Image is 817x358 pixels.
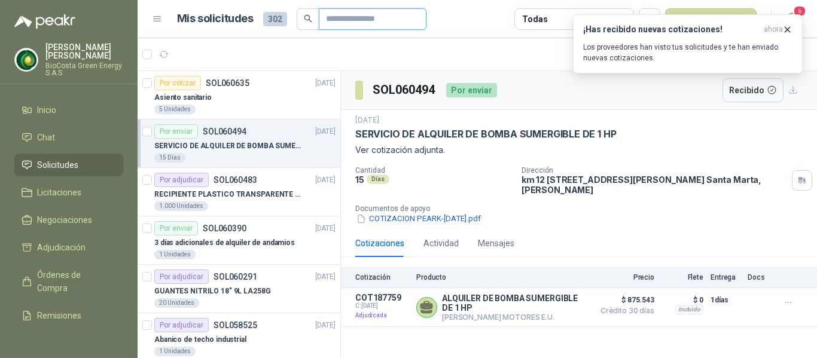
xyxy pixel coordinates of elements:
div: Días [367,175,389,184]
p: Docs [748,273,772,281]
p: SERVICIO DE ALQUILER DE BOMBA SUMERGIBLE DE 1 HP [355,128,616,140]
span: Chat [37,131,55,144]
p: Dirección [522,166,787,175]
span: Inicio [37,103,56,117]
span: 302 [263,12,287,26]
p: SOL060635 [206,79,249,87]
div: Por adjudicar [154,318,209,332]
button: ¡Has recibido nuevas cotizaciones!ahora Los proveedores han visto tus solicitudes y te han enviad... [573,14,803,74]
a: Órdenes de Compra [14,264,123,299]
div: Por enviar [154,221,198,235]
p: [DATE] [315,175,336,186]
p: 1 días [711,293,740,307]
p: [DATE] [315,320,336,331]
a: Inicio [14,99,123,121]
div: Por adjudicar [154,270,209,284]
div: Por adjudicar [154,173,209,187]
button: COTIZACION PEARK-[DATE].pdf [355,213,482,225]
p: Producto [416,273,587,281]
div: Mensajes [478,237,514,250]
a: Adjudicación [14,236,123,259]
div: 1 Unidades [154,250,196,259]
a: Remisiones [14,304,123,327]
p: Entrega [711,273,740,281]
button: Recibido [723,78,784,102]
a: Chat [14,126,123,149]
span: Negociaciones [37,213,92,227]
p: SOL060494 [203,127,246,136]
div: Actividad [423,237,459,250]
p: GUANTES NITRILO 18" 9L LA258G [154,286,271,297]
div: Cotizaciones [355,237,404,250]
h1: Mis solicitudes [177,10,254,27]
p: Cantidad [355,166,512,175]
p: Flete [661,273,703,281]
div: Incluido [675,305,703,314]
p: Cotización [355,273,409,281]
h3: ¡Has recibido nuevas cotizaciones! [583,25,759,35]
h3: SOL060494 [373,81,437,99]
button: Nueva solicitud [665,8,757,30]
p: km 12 [STREET_ADDRESS][PERSON_NAME] Santa Marta , [PERSON_NAME] [522,175,787,195]
span: Órdenes de Compra [37,268,112,295]
p: $ 0 [661,293,703,307]
p: COT187759 [355,293,409,302]
img: Logo peakr [14,14,75,29]
span: Solicitudes [37,158,78,172]
span: ahora [764,25,783,35]
p: SOL060291 [214,273,257,281]
p: [DATE] [315,223,336,234]
p: 3 días adicionales de alquiler de andamios [154,237,295,249]
a: Negociaciones [14,209,123,231]
div: 15 Días [154,153,185,163]
div: 1.000 Unidades [154,201,208,211]
p: 15 [355,175,364,185]
div: 5 Unidades [154,105,196,114]
span: Adjudicación [37,241,86,254]
p: Ver cotización adjunta. [355,143,803,157]
p: Los proveedores han visto tus solicitudes y te han enviado nuevas cotizaciones. [583,42,792,63]
span: 6 [793,5,806,17]
a: Por enviarSOL060494[DATE] SERVICIO DE ALQUILER DE BOMBA SUMERGIBLE DE 1 HP15 Días [138,120,340,168]
p: RECIPIENTE PLASTICO TRANSPARENTE 500 ML [154,189,303,200]
div: 1 Unidades [154,347,196,356]
img: Company Logo [15,48,38,71]
span: C: [DATE] [355,302,409,310]
p: Adjudicada [355,310,409,322]
p: [DATE] [355,115,379,126]
p: Asiento sanitario [154,92,212,103]
p: [PERSON_NAME] [PERSON_NAME] [45,43,123,60]
div: Por enviar [154,124,198,139]
span: Remisiones [37,309,81,322]
p: SOL060390 [203,224,246,232]
p: [DATE] [315,78,336,89]
p: Documentos de apoyo [355,204,812,213]
p: SERVICIO DE ALQUILER DE BOMBA SUMERGIBLE DE 1 HP [154,140,303,152]
div: Por enviar [446,83,497,97]
p: Precio [595,273,654,281]
span: Licitaciones [37,186,81,199]
span: search [304,14,312,23]
a: Por adjudicarSOL060483[DATE] RECIPIENTE PLASTICO TRANSPARENTE 500 ML1.000 Unidades [138,168,340,216]
div: Todas [522,13,547,26]
p: [PERSON_NAME] MOTORES E.U. [442,313,587,322]
button: 6 [781,8,803,30]
p: SOL058525 [214,321,257,329]
p: BioCosta Green Energy S.A.S [45,62,123,77]
a: Por adjudicarSOL060291[DATE] GUANTES NITRILO 18" 9L LA258G20 Unidades [138,265,340,313]
a: Por cotizarSOL060635[DATE] Asiento sanitario5 Unidades [138,71,340,120]
div: Por cotizar [154,76,201,90]
a: Por enviarSOL060390[DATE] 3 días adicionales de alquiler de andamios1 Unidades [138,216,340,265]
p: SOL060483 [214,176,257,184]
p: [DATE] [315,126,336,137]
span: Crédito 30 días [595,307,654,314]
span: $ 875.543 [595,293,654,307]
p: [DATE] [315,271,336,283]
a: Solicitudes [14,154,123,176]
a: Licitaciones [14,181,123,204]
div: 20 Unidades [154,298,199,308]
p: Abanico de techo industrial [154,334,246,345]
p: ALQUILER DE BOMBA SUMERGIBLE DE 1 HP [442,293,587,313]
